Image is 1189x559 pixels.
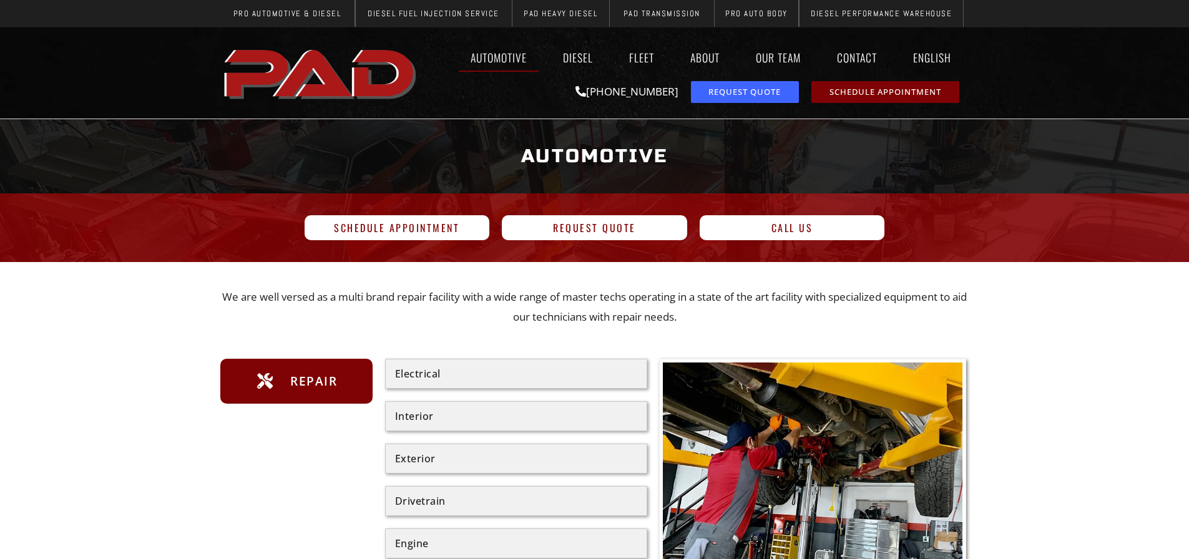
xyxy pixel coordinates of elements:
[825,43,889,72] a: Contact
[725,9,788,17] span: Pro Auto Body
[744,43,813,72] a: Our Team
[829,88,941,96] span: Schedule Appointment
[305,215,490,240] a: Schedule Appointment
[700,215,885,240] a: Call Us
[502,215,687,240] a: Request Quote
[524,9,597,17] span: PAD Heavy Diesel
[678,43,732,72] a: About
[575,84,678,99] a: [PHONE_NUMBER]
[334,223,459,233] span: Schedule Appointment
[811,9,952,17] span: Diesel Performance Warehouse
[287,371,337,391] span: Repair
[395,454,637,464] div: Exterior
[395,538,637,548] div: Engine
[423,43,969,72] nav: Menu
[220,39,423,107] img: The image shows the word "PAD" in bold, red, uppercase letters with a slight shadow effect.
[771,223,813,233] span: Call Us
[553,223,636,233] span: Request Quote
[901,43,969,72] a: English
[395,411,637,421] div: Interior
[691,81,799,103] a: request a service or repair quote
[220,39,423,107] a: pro automotive and diesel home page
[368,9,499,17] span: Diesel Fuel Injection Service
[395,496,637,506] div: Drivetrain
[395,369,637,379] div: Electrical
[811,81,959,103] a: schedule repair or service appointment
[459,43,539,72] a: Automotive
[551,43,605,72] a: Diesel
[624,9,700,17] span: PAD Transmission
[617,43,666,72] a: Fleet
[708,88,781,96] span: Request Quote
[220,287,969,328] p: We are well versed as a multi brand repair facility with a wide range of master techs operating i...
[227,133,963,180] h1: Automotive
[233,9,341,17] span: Pro Automotive & Diesel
